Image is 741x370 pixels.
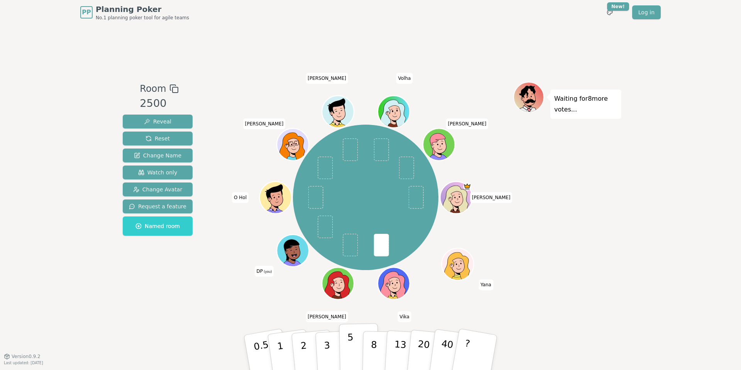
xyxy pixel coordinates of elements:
[123,216,193,236] button: Named room
[463,182,471,191] span: Anna is the host
[398,311,411,322] span: Click to change your name
[255,266,274,277] span: Click to change your name
[123,115,193,128] button: Reveal
[607,2,629,11] div: New!
[603,5,617,19] button: New!
[263,270,272,274] span: (you)
[277,235,308,265] button: Click to change your avatar
[135,222,180,230] span: Named room
[4,353,41,360] button: Version0.9.2
[232,192,249,203] span: Click to change your name
[140,96,178,112] div: 2500
[138,169,178,176] span: Watch only
[145,135,170,142] span: Reset
[306,73,348,83] span: Click to change your name
[133,186,183,193] span: Change Avatar
[123,132,193,145] button: Reset
[144,118,171,125] span: Reveal
[306,311,348,322] span: Click to change your name
[12,353,41,360] span: Version 0.9.2
[4,361,43,365] span: Last updated: [DATE]
[140,82,166,96] span: Room
[632,5,661,19] a: Log in
[123,149,193,162] button: Change Name
[96,15,189,21] span: No.1 planning poker tool for agile teams
[479,279,493,290] span: Click to change your name
[554,93,617,115] p: Waiting for 8 more votes...
[396,73,413,83] span: Click to change your name
[243,118,286,129] span: Click to change your name
[446,118,489,129] span: Click to change your name
[82,8,91,17] span: PP
[123,182,193,196] button: Change Avatar
[123,199,193,213] button: Request a feature
[134,152,181,159] span: Change Name
[123,166,193,179] button: Watch only
[96,4,189,15] span: Planning Poker
[129,203,186,210] span: Request a feature
[80,4,189,21] a: PPPlanning PokerNo.1 planning poker tool for agile teams
[470,192,513,203] span: Click to change your name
